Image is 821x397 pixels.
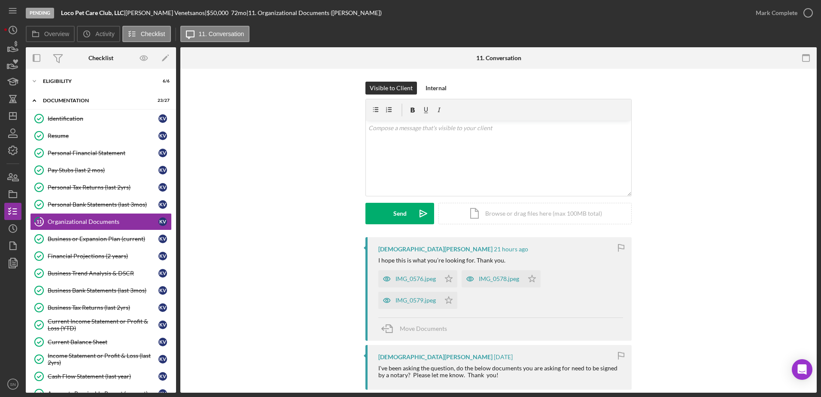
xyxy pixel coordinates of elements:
[30,196,172,213] a: Personal Bank Statements (last 3mos)KV
[61,9,124,16] b: Loco Pet Care Club, LLC
[48,373,158,380] div: Cash Flow Statement (last year)
[30,162,172,179] a: Pay Stubs (last 2 mos)KV
[48,390,158,397] div: Accounts Receivable Report (current)
[88,55,113,61] div: Checklist
[158,131,167,140] div: K V
[378,270,457,287] button: IMG_0576.jpeg
[158,321,167,329] div: K V
[199,31,244,37] label: 11. Conversation
[154,79,170,84] div: 6 / 6
[30,127,172,144] a: ResumeKV
[48,235,158,242] div: Business or Expansion Plan (current)
[48,287,158,294] div: Business Bank Statements (last 3mos)
[48,218,158,225] div: Organizational Documents
[26,26,75,42] button: Overview
[479,275,519,282] div: IMG_0578.jpeg
[747,4,817,21] button: Mark Complete
[792,359,812,380] div: Open Intercom Messenger
[158,183,167,192] div: K V
[421,82,451,95] button: Internal
[494,246,528,253] time: 2025-09-02 19:38
[48,201,158,208] div: Personal Bank Statements (last 3mos)
[180,26,250,42] button: 11. Conversation
[30,299,172,316] a: Business Tax Returns (last 2yrs)KV
[26,8,54,18] div: Pending
[30,213,172,230] a: 11Organizational DocumentsKV
[158,166,167,174] div: K V
[30,282,172,299] a: Business Bank Statements (last 3mos)KV
[30,333,172,351] a: Current Balance SheetKV
[400,325,447,332] span: Move Documents
[365,82,417,95] button: Visible to Client
[158,235,167,243] div: K V
[95,31,114,37] label: Activity
[158,269,167,278] div: K V
[30,247,172,265] a: Financial Projections (2 years)KV
[158,252,167,260] div: K V
[48,253,158,260] div: Financial Projections (2 years)
[48,352,158,366] div: Income Statement or Profit & Loss (last 2yrs)
[43,98,148,103] div: Documentation
[246,9,382,16] div: | 11. Organizational Documents ([PERSON_NAME])
[378,318,456,339] button: Move Documents
[48,270,158,277] div: Business Trend Analysis & DSCR
[494,354,513,360] time: 2025-08-28 17:37
[48,167,158,174] div: Pay Stubs (last 2 mos)
[393,203,407,224] div: Send
[48,304,158,311] div: Business Tax Returns (last 2yrs)
[476,55,521,61] div: 11. Conversation
[44,31,69,37] label: Overview
[36,219,42,224] tspan: 11
[462,270,541,287] button: IMG_0578.jpeg
[370,82,413,95] div: Visible to Client
[378,246,493,253] div: [DEMOGRAPHIC_DATA][PERSON_NAME]
[48,150,158,156] div: Personal Financial Statement
[30,179,172,196] a: Personal Tax Returns (last 2yrs)KV
[30,316,172,333] a: Current Income Statement or Profit & Loss (YTD)KV
[378,354,493,360] div: [DEMOGRAPHIC_DATA][PERSON_NAME]
[43,79,148,84] div: Eligibility
[158,200,167,209] div: K V
[158,355,167,363] div: K V
[378,257,505,264] div: I hope this is what you’re looking for. Thank you.
[158,149,167,157] div: K V
[30,368,172,385] a: Cash Flow Statement (last year)KV
[77,26,120,42] button: Activity
[378,292,457,309] button: IMG_0579.jpeg
[48,184,158,191] div: Personal Tax Returns (last 2yrs)
[158,217,167,226] div: K V
[48,115,158,122] div: Identification
[61,9,125,16] div: |
[158,303,167,312] div: K V
[4,376,21,393] button: SN
[378,365,623,379] div: I've been asking the question, do the below documents you are asking for need to be signed by a n...
[30,110,172,127] a: IdentificationKV
[207,9,228,16] span: $50,000
[125,9,207,16] div: [PERSON_NAME] Venetsanos |
[30,265,172,282] a: Business Trend Analysis & DSCRKV
[395,275,436,282] div: IMG_0576.jpeg
[158,372,167,381] div: K V
[48,339,158,345] div: Current Balance Sheet
[48,318,158,332] div: Current Income Statement or Profit & Loss (YTD)
[30,144,172,162] a: Personal Financial StatementKV
[154,98,170,103] div: 23 / 27
[30,351,172,368] a: Income Statement or Profit & Loss (last 2yrs)KV
[158,338,167,346] div: K V
[395,297,436,304] div: IMG_0579.jpeg
[48,132,158,139] div: Resume
[122,26,171,42] button: Checklist
[756,4,797,21] div: Mark Complete
[365,203,434,224] button: Send
[141,31,165,37] label: Checklist
[158,286,167,295] div: K V
[30,230,172,247] a: Business or Expansion Plan (current)KV
[426,82,447,95] div: Internal
[231,9,246,16] div: 72 mo
[10,382,15,387] text: SN
[158,114,167,123] div: K V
